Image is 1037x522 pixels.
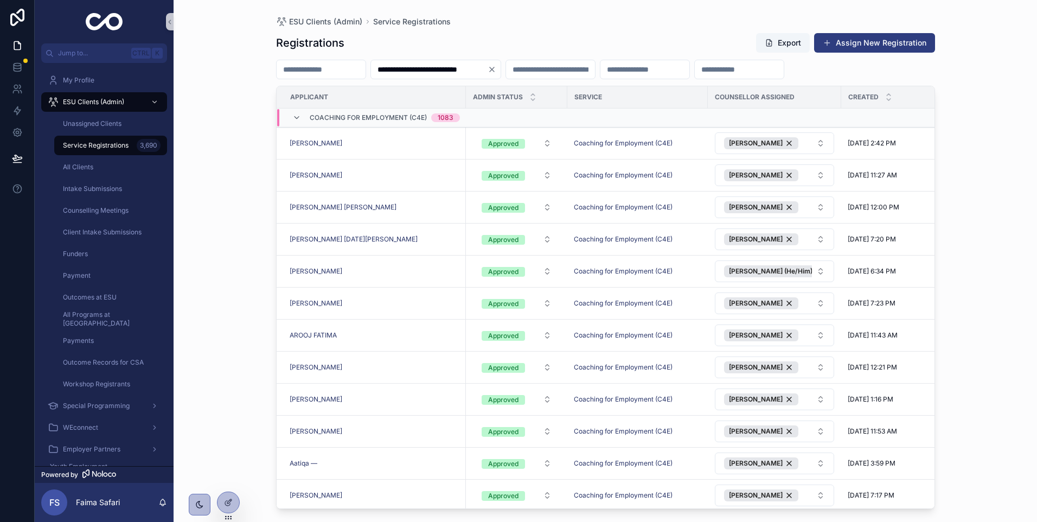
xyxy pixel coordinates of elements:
a: Payments [54,331,167,351]
a: Coaching for Employment (C4E) [574,427,701,436]
a: Coaching for Employment (C4E) [574,299,701,308]
a: [DATE] 7:20 PM [848,235,936,244]
button: Select Button [473,326,560,345]
span: Coaching for Employment (C4E) [574,459,673,468]
a: Coaching for Employment (C4E) [574,363,673,372]
button: Select Button [473,133,560,153]
img: App logo [86,13,123,30]
a: Select Button [714,388,835,411]
span: [PERSON_NAME] [290,395,342,404]
span: [PERSON_NAME] [PERSON_NAME] [290,203,396,212]
div: Approved [488,459,518,469]
span: Outcomes at ESU [63,293,117,302]
button: Select Button [473,422,560,441]
a: AROOJ FATIMA [290,331,459,340]
span: [DATE] 2:42 PM [848,139,896,148]
a: Select Button [714,260,835,283]
a: Coaching for Employment (C4E) [574,491,701,500]
span: K [153,49,162,58]
a: [PERSON_NAME] [290,139,459,148]
button: Unselect 8 [724,457,798,469]
a: Coaching for Employment (C4E) [574,299,673,308]
a: Coaching for Employment (C4E) [574,171,701,180]
div: Approved [488,363,518,373]
a: Select Button [714,452,835,475]
a: [PERSON_NAME] [DATE][PERSON_NAME] [290,235,418,244]
button: Unselect 7 [724,393,798,405]
button: Select Button [473,390,560,409]
a: [DATE] 12:00 PM [848,203,936,212]
button: Unselect 61 [724,297,798,309]
a: [DATE] 1:16 PM [848,395,936,404]
a: Aatiqa — [290,459,317,468]
a: Select Button [472,229,561,250]
a: [DATE] 11:53 AM [848,427,936,436]
a: [PERSON_NAME] [290,427,342,436]
a: Service Registrations [373,16,451,27]
div: Approved [488,171,518,181]
a: [PERSON_NAME] [290,363,459,372]
a: [PERSON_NAME] [290,139,342,148]
span: [PERSON_NAME] [729,363,783,372]
a: Coaching for Employment (C4E) [574,267,701,276]
span: [DATE] 3:59 PM [848,459,895,468]
button: Unselect 8 [724,201,798,213]
p: Faima Safari [76,497,120,508]
a: Coaching for Employment (C4E) [574,203,673,212]
button: Clear [488,65,501,74]
a: Client Intake Submissions [54,222,167,242]
a: Coaching for Employment (C4E) [574,235,673,244]
button: Unselect 9 [724,361,798,373]
span: Coaching for Employment (C4E) [574,395,673,404]
button: Unselect 12 [724,265,828,277]
span: [DATE] 7:23 PM [848,299,895,308]
a: Unassigned Clients [54,114,167,133]
a: Coaching for Employment (C4E) [574,235,701,244]
span: [PERSON_NAME] [290,267,342,276]
span: Counsellor Assigned [715,93,795,101]
span: [DATE] 7:20 PM [848,235,896,244]
span: Service Registrations [63,141,129,150]
span: Intake Submissions [63,184,122,193]
span: [DATE] 11:53 AM [848,427,897,436]
span: Service [574,93,602,101]
a: Service Registrations3,690 [54,136,167,155]
a: All Programs at [GEOGRAPHIC_DATA] [54,309,167,329]
span: Special Programming [63,402,130,410]
a: Coaching for Employment (C4E) [574,171,673,180]
a: [DATE] 2:42 PM [848,139,936,148]
a: Select Button [472,261,561,282]
span: Client Intake Submissions [63,228,142,237]
span: Created [848,93,879,101]
span: [PERSON_NAME] [729,491,783,500]
span: [PERSON_NAME] [729,299,783,308]
a: [DATE] 11:43 AM [848,331,936,340]
a: AROOJ FATIMA [290,331,337,340]
a: Coaching for Employment (C4E) [574,203,701,212]
a: Outcomes at ESU [54,288,167,307]
a: [DATE] 3:59 PM [848,459,936,468]
a: Select Button [714,164,835,187]
a: ESU Clients (Admin) [41,92,167,112]
a: Select Button [714,196,835,219]
h1: Registrations [276,35,344,50]
button: Select Button [715,453,834,474]
span: Workshop Registrants [63,380,130,389]
button: Select Button [715,292,834,314]
div: Approved [488,395,518,405]
span: [PERSON_NAME] [290,299,342,308]
a: [DATE] 7:23 PM [848,299,936,308]
button: Select Button [473,294,560,313]
span: [PERSON_NAME] (He/Him) [729,267,812,276]
a: Select Button [472,293,561,314]
a: [PERSON_NAME] [290,171,342,180]
a: Coaching for Employment (C4E) [574,331,673,340]
a: Outcome Records for CSA [54,353,167,372]
a: Select Button [472,453,561,474]
button: Select Button [715,228,834,250]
